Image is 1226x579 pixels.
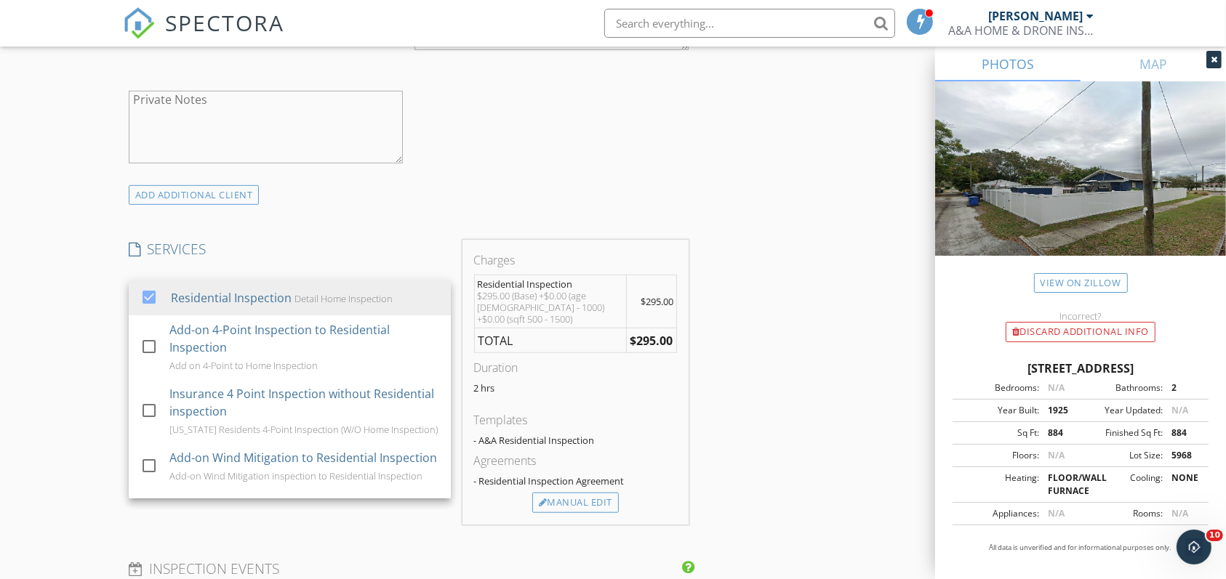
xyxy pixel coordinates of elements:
[1171,507,1188,519] span: N/A
[169,470,422,482] div: Add-on Wind Mitigation inspection to Residential Inspection
[1163,449,1204,462] div: 5968
[988,9,1083,23] div: [PERSON_NAME]
[953,360,1209,377] div: [STREET_ADDRESS]
[474,328,626,353] td: TOTAL
[935,46,1081,81] a: PHOTOS
[1006,322,1155,342] div: Discard Additional info
[1034,273,1128,293] a: View on Zillow
[477,290,623,325] div: $295.00 (Base) +$0.00 (age [DEMOGRAPHIC_DATA] - 1000) +$0.00 (sqft 500 - 1500)
[474,382,678,394] p: 2 hrs
[477,278,623,290] div: Residential Inspection
[1048,449,1065,461] span: N/A
[641,295,674,308] span: $295.00
[169,424,438,435] div: [US_STATE] Residents 4-Point Inspection (W/O Home Inspection)
[129,240,451,259] h4: SERVICES
[957,426,1039,440] div: Sq Ft:
[1177,530,1211,564] iframe: Intercom live chat
[935,310,1226,322] div: Incorrect?
[1039,471,1081,498] div: FLOOR/WALL FURNACE
[474,475,678,487] div: - Residential Inspection Agreement
[953,543,1209,553] p: All data is unverified and for informational purposes only.
[1081,404,1163,417] div: Year Updated:
[474,411,678,429] div: Templates
[123,20,284,50] a: SPECTORA
[169,449,437,466] div: Add-on Wind Mitigation to Residential Inspection
[1163,426,1204,440] div: 884
[165,7,284,38] span: SPECTORA
[1206,530,1223,541] span: 10
[1171,404,1188,416] span: N/A
[129,559,689,578] h4: INSPECTION EVENTS
[957,449,1039,462] div: Floors:
[123,7,155,39] img: The Best Home Inspection Software - Spectora
[1048,381,1065,394] span: N/A
[169,360,318,371] div: Add on 4-Point to Home Inspection
[171,289,292,307] div: Residential Inspection
[532,493,619,513] div: Manual Edit
[1081,46,1226,81] a: MAP
[1048,507,1065,519] span: N/A
[169,495,439,530] div: Wind Mitigation Verification without Residential Inspection
[604,9,895,38] input: Search everything...
[129,185,260,205] div: ADD ADDITIONAL client
[1081,449,1163,462] div: Lot Size:
[474,359,678,376] div: Duration
[1039,404,1081,417] div: 1925
[474,452,678,469] div: Agreements
[957,404,1039,417] div: Year Built:
[169,321,439,356] div: Add-on 4-Point Inspection to Residential Inspection
[957,471,1039,498] div: Heating:
[957,507,1039,520] div: Appliances:
[295,293,393,304] div: Detail Home Inspection
[1163,471,1204,498] div: NONE
[1081,381,1163,394] div: Bathrooms:
[1081,507,1163,520] div: Rooms:
[1081,471,1163,498] div: Cooling:
[169,385,439,420] div: Insurance 4 Point Inspection without Residential inspection
[1039,426,1081,440] div: 884
[474,251,678,269] div: Charges
[957,381,1039,394] div: Bedrooms:
[935,81,1226,291] img: streetview
[474,434,678,446] div: - A&A Residential Inspection
[1081,426,1163,440] div: Finished Sq Ft:
[1163,381,1204,394] div: 2
[630,333,673,349] strong: $295.00
[948,23,1094,38] div: A&A HOME & DRONE INSPECTIONS, LLC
